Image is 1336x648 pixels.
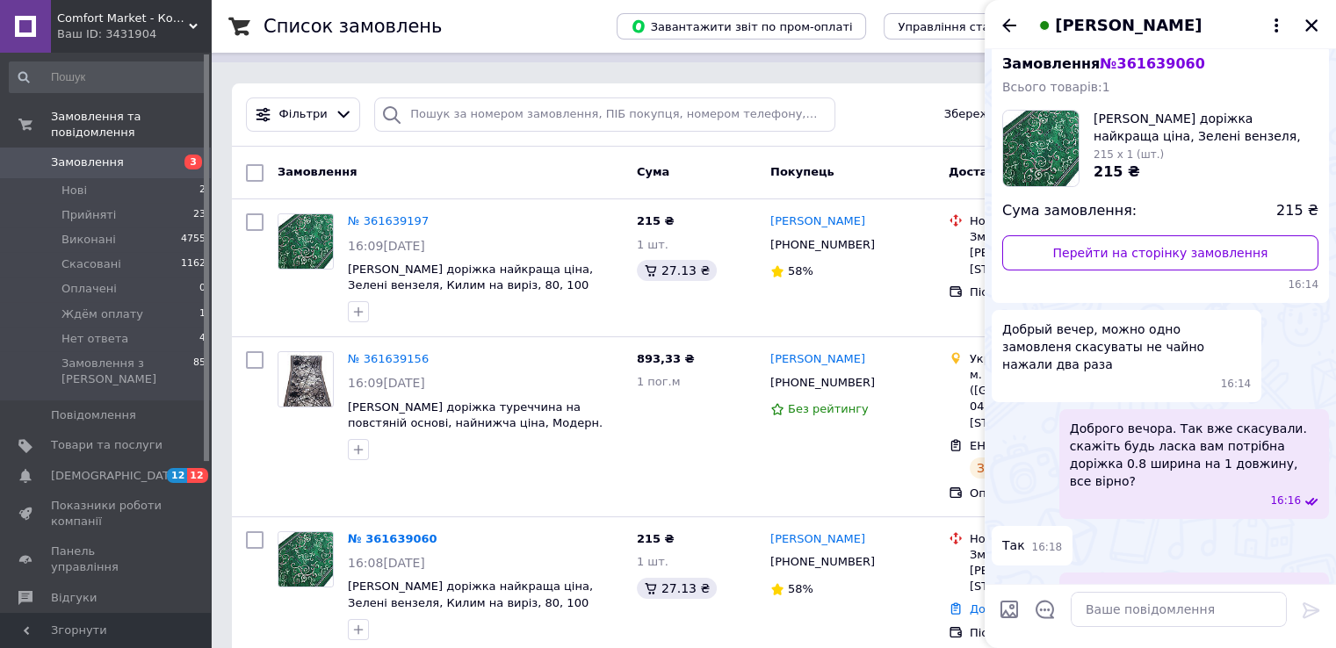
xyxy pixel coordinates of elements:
[898,20,1032,33] span: Управління статусами
[278,213,334,270] a: Фото товару
[1034,14,1287,37] button: [PERSON_NAME]
[1002,536,1025,555] span: Так
[51,590,97,606] span: Відгуки
[1094,163,1140,180] span: 215 ₴
[279,106,328,123] span: Фільтри
[193,207,206,223] span: 23
[788,264,813,277] span: 58%
[264,16,442,37] h1: Список замовлень
[348,400,603,446] span: [PERSON_NAME] доріжка туреччина на повстяній основі, найнижча ціна, Модерн. 200 см
[348,532,437,545] a: № 361639060
[348,263,593,292] a: [PERSON_NAME] доріжка найкраща ціна, Зелені вензеля, Килим на виріз, 80, 100
[181,256,206,272] span: 1162
[788,582,813,595] span: 58%
[1070,420,1318,490] span: Доброго вечора. Так вже скасували. скажіть будь ласка вам потрібна доріжка 0.8 ширина на 1 довжин...
[637,352,695,365] span: 893,33 ₴
[970,229,1148,277] div: Зміїв, №2 (до 30 кг): вул. [PERSON_NAME][STREET_ADDRESS]
[637,165,669,178] span: Cума
[278,531,334,587] a: Фото товару
[1003,111,1079,186] img: 5702696235_w160_h160_kilimova-dorizhka-najkrascha.jpg
[637,214,675,227] span: 215 ₴
[970,439,1087,452] span: ЕН: 0504844618083
[278,532,333,587] img: Фото товару
[61,306,143,322] span: Ждём оплату
[199,306,206,322] span: 1
[57,11,189,26] span: Comfort Market - Комфорт та затишок для всієї родини!
[970,367,1148,431] div: м. [GEOGRAPHIC_DATA] ([GEOGRAPHIC_DATA].), 04203, просп. [STREET_ADDRESS]
[1002,55,1205,72] span: Замовлення
[348,239,425,253] span: 16:09[DATE]
[637,238,668,251] span: 1 шт.
[770,213,865,230] a: [PERSON_NAME]
[51,155,124,170] span: Замовлення
[348,376,425,390] span: 16:09[DATE]
[278,165,357,178] span: Замовлення
[949,165,1079,178] span: Доставка та оплата
[637,532,675,545] span: 215 ₴
[348,214,429,227] a: № 361639197
[770,531,865,548] a: [PERSON_NAME]
[1301,15,1322,36] button: Закрити
[51,498,162,529] span: Показники роботи компанії
[767,234,878,256] div: [PHONE_NUMBER]
[51,109,211,140] span: Замовлення та повідомлення
[61,232,116,248] span: Виконані
[278,351,334,407] a: Фото товару
[970,284,1148,300] div: Післяплата
[278,214,333,269] img: Фото товару
[1276,201,1318,221] span: 215 ₴
[637,260,717,281] div: 27.13 ₴
[1002,80,1110,94] span: Всього товарів: 1
[1221,377,1252,392] span: 16:14 12.09.2025
[637,555,668,568] span: 1 шт.
[51,407,136,423] span: Повідомлення
[51,437,162,453] span: Товари та послуги
[1094,148,1164,161] span: 215 x 1 (шт.)
[970,457,1069,479] div: Заплановано
[770,351,865,368] a: [PERSON_NAME]
[187,468,207,483] span: 12
[199,281,206,297] span: 0
[970,486,1148,501] div: Оплата на рахунок
[278,352,333,407] img: Фото товару
[9,61,207,93] input: Пошук
[199,183,206,198] span: 2
[1002,235,1318,270] a: Перейти на сторінку замовлення
[61,356,193,387] span: Замовлення з [PERSON_NAME]
[1270,493,1301,508] span: 16:16 12.09.2025
[1100,55,1204,72] span: № 361639060
[999,15,1020,36] button: Назад
[970,602,1034,616] a: Додати ЕН
[51,544,162,575] span: Панель управління
[1032,540,1063,555] span: 16:18 12.09.2025
[348,580,593,609] a: [PERSON_NAME] доріжка найкраща ціна, Зелені вензеля, Килим на виріз, 80, 100
[167,468,187,483] span: 12
[637,375,681,388] span: 1 пог.м
[1055,14,1202,37] span: [PERSON_NAME]
[181,232,206,248] span: 4755
[348,352,429,365] a: № 361639156
[970,625,1148,641] div: Післяплата
[61,207,116,223] span: Прийняті
[51,468,181,484] span: [DEMOGRAPHIC_DATA]
[970,213,1148,229] div: Нова Пошта
[1034,598,1057,621] button: Відкрити шаблони відповідей
[348,556,425,570] span: 16:08[DATE]
[970,351,1148,367] div: Укрпошта
[788,402,869,415] span: Без рейтингу
[637,578,717,599] div: 27.13 ₴
[767,551,878,573] div: [PHONE_NUMBER]
[944,106,1064,123] span: Збережені фільтри:
[631,18,852,34] span: Завантажити звіт по пром-оплаті
[970,531,1148,547] div: Нова Пошта
[61,183,87,198] span: Нові
[617,13,866,40] button: Завантажити звіт по пром-оплаті
[184,155,202,169] span: 3
[884,13,1046,40] button: Управління статусами
[1002,201,1137,221] span: Сума замовлення:
[970,547,1148,595] div: Зміїв, №2 (до 30 кг): вул. [PERSON_NAME][STREET_ADDRESS]
[767,371,878,394] div: [PHONE_NUMBER]
[61,331,128,347] span: Нет ответа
